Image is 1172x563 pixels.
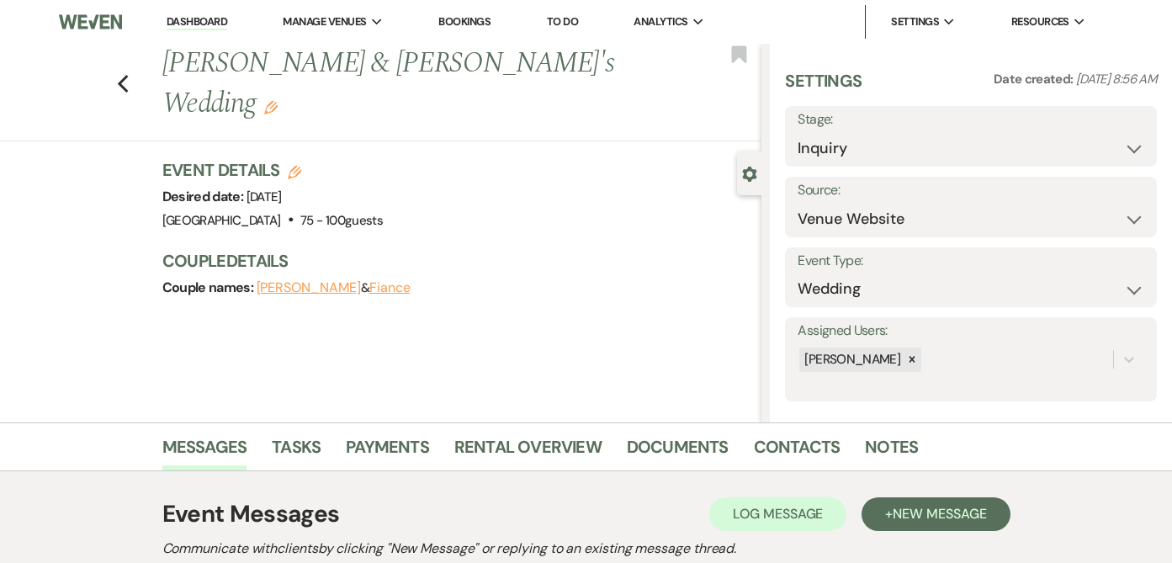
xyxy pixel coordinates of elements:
h1: Event Messages [162,497,340,532]
span: New Message [893,505,986,523]
span: [GEOGRAPHIC_DATA] [162,212,281,229]
a: Messages [162,433,247,470]
a: Tasks [272,433,321,470]
span: Desired date: [162,188,247,205]
button: [PERSON_NAME] [257,281,361,295]
h3: Event Details [162,158,384,182]
span: Couple names: [162,279,257,296]
button: Edit [264,99,278,114]
a: Payments [346,433,429,470]
span: Analytics [634,13,687,30]
span: Resources [1011,13,1069,30]
label: Assigned Users: [798,319,1144,343]
h1: [PERSON_NAME] & [PERSON_NAME]'s Wedding [162,44,635,124]
button: Fiance [369,281,411,295]
button: Close lead details [742,165,757,181]
a: To Do [547,14,578,29]
span: Manage Venues [283,13,366,30]
label: Event Type: [798,249,1144,274]
a: Contacts [754,433,841,470]
label: Source: [798,178,1144,203]
a: Notes [865,433,918,470]
span: Settings [891,13,939,30]
span: 75 - 100 guests [300,212,383,229]
span: [DATE] [247,189,282,205]
h3: Couple Details [162,249,745,273]
img: Weven Logo [59,4,122,40]
span: Log Message [733,505,823,523]
a: Bookings [438,14,491,29]
div: [PERSON_NAME] [799,348,903,372]
a: Rental Overview [454,433,602,470]
span: [DATE] 8:56 AM [1076,71,1157,88]
label: Stage: [798,108,1144,132]
span: & [257,279,411,296]
h2: Communicate with clients by clicking "New Message" or replying to an existing message thread. [162,539,1010,559]
a: Dashboard [167,14,227,30]
span: Date created: [994,71,1076,88]
button: Log Message [709,497,846,531]
a: Documents [627,433,729,470]
button: +New Message [862,497,1010,531]
h3: Settings [785,69,862,106]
